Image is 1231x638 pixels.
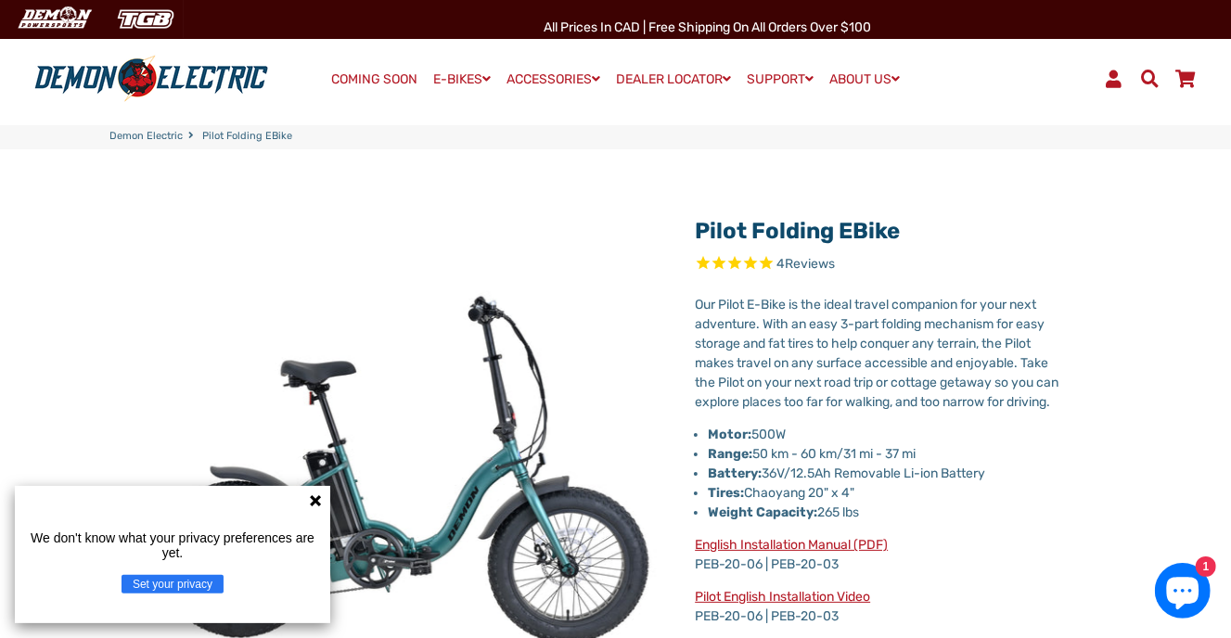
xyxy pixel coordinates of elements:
span: Reviews [785,256,835,272]
p: We don't know what your privacy preferences are yet. [22,530,323,560]
a: Demon Electric [110,129,184,145]
p: Our Pilot E-Bike is the ideal travel companion for your next adventure. With an easy 3-part foldi... [695,295,1065,412]
a: ABOUT US [823,66,906,93]
a: E-BIKES [427,66,497,93]
img: Demon Electric logo [28,55,275,103]
strong: Battery: [708,466,762,481]
a: COMING SOON [325,67,424,93]
p: 265 lbs [708,503,1065,522]
p: PEB-20-06 | PEB-20-03 [695,587,1065,626]
strong: Tires: [708,485,744,501]
strong: Motor: [708,427,751,442]
span: Chaoyang 20" x 4" [708,485,854,501]
button: Set your privacy [122,575,224,593]
a: DEALER LOCATOR [609,66,737,93]
strong: Range: [708,446,752,462]
span: 500W [751,427,786,442]
a: English Installation Manual (PDF) [695,537,888,553]
span: All Prices in CAD | Free shipping on all orders over $100 [544,19,871,35]
a: Pilot Folding eBike [695,218,900,244]
span: Rated 5.0 out of 5 stars 4 reviews [695,254,1065,275]
strong: Weight Capacity: [708,504,817,520]
a: Pilot English Installation Video [695,589,870,605]
a: SUPPORT [740,66,820,93]
span: 50 km - 60 km/31 mi - 37 mi [708,446,916,462]
span: 36V/12.5Ah Removable Li-ion Battery [708,466,985,481]
span: Pilot Folding eBike [203,129,293,145]
span: 4 reviews [776,256,835,272]
img: Demon Electric [9,4,98,34]
p: PEB-20-06 | PEB-20-03 [695,535,1065,574]
img: TGB Canada [108,4,184,34]
inbox-online-store-chat: Shopify online store chat [1149,563,1216,623]
a: ACCESSORIES [500,66,607,93]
